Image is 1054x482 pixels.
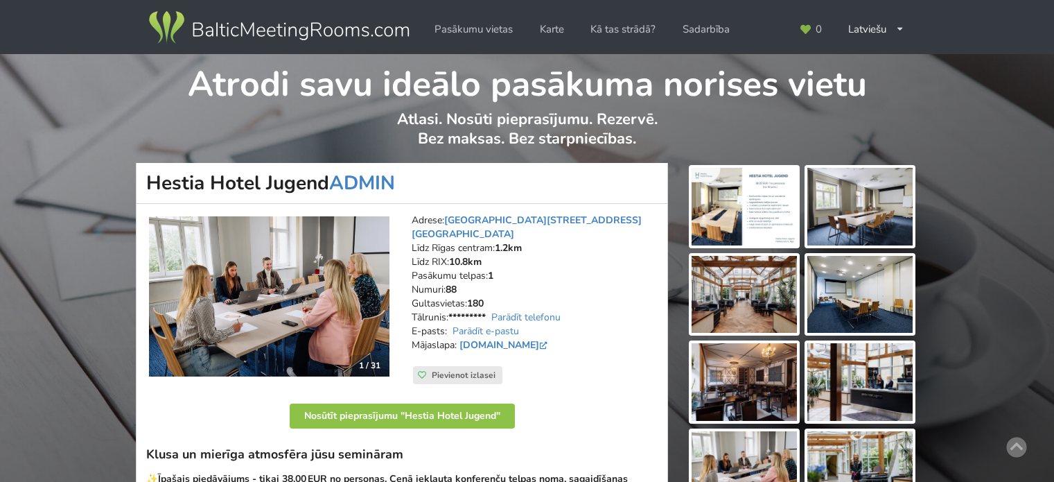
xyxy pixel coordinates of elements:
[807,343,913,421] img: Hestia Hotel Jugend | Rīga | Pasākumu vieta - galerijas bilde
[838,16,914,43] div: Latviešu
[816,24,822,35] span: 0
[146,8,412,47] img: Baltic Meeting Rooms
[425,16,522,43] a: Pasākumu vietas
[146,447,658,463] h3: Klusa un mierīga atmosfēra jūsu semināram
[488,269,493,282] strong: 1
[137,110,917,163] p: Atlasi. Nosūti pieprasījumu. Rezervē. Bez maksas. Bez starpniecības.
[495,241,522,255] strong: 1.2km
[329,170,395,196] a: ADMIN
[149,216,389,377] a: Viesnīca | Rīga | Hestia Hotel Jugend 1 / 31
[581,16,665,43] a: Kā tas strādā?
[446,283,457,296] strong: 88
[136,163,668,204] h1: Hestia Hotel Jugend
[692,256,797,334] img: Hestia Hotel Jugend | Rīga | Pasākumu vieta - galerijas bilde
[807,256,913,334] img: Hestia Hotel Jugend | Rīga | Pasākumu vieta - galerijas bilde
[467,297,484,310] strong: 180
[149,216,389,377] img: Viesnīca | Rīga | Hestia Hotel Jugend
[137,54,917,107] h1: Atrodi savu ideālo pasākuma norises vietu
[453,325,519,338] a: Parādīt e-pastu
[459,338,550,352] a: [DOMAIN_NAME]
[412,214,658,366] address: Adrese: Līdz Rīgas centram: Līdz RIX: Pasākumu telpas: Numuri: Gultasvietas: Tālrunis: E-pasts: M...
[290,404,515,429] button: Nosūtīt pieprasījumu "Hestia Hotel Jugend"
[491,311,561,324] a: Parādīt telefonu
[692,168,797,246] img: Hestia Hotel Jugend | Rīga | Pasākumu vieta - galerijas bilde
[449,255,482,268] strong: 10.8km
[807,168,913,246] img: Hestia Hotel Jugend | Rīga | Pasākumu vieta - galerijas bilde
[530,16,574,43] a: Karte
[692,343,797,421] img: Hestia Hotel Jugend | Rīga | Pasākumu vieta - galerijas bilde
[673,16,739,43] a: Sadarbība
[351,355,389,376] div: 1 / 31
[432,370,495,381] span: Pievienot izlasei
[412,214,642,241] a: [GEOGRAPHIC_DATA][STREET_ADDRESS][GEOGRAPHIC_DATA]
